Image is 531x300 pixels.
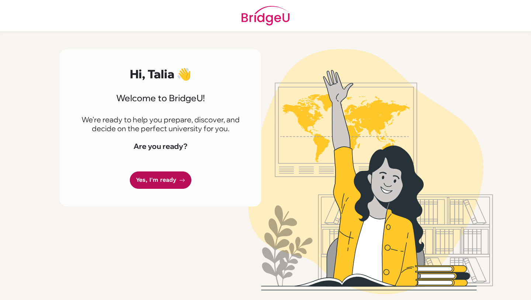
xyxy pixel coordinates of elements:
[77,93,243,103] h3: Welcome to BridgeU!
[77,67,243,81] h2: Hi, Talia 👋
[130,171,191,189] a: Yes, I'm ready
[77,115,243,133] p: We're ready to help you prepare, discover, and decide on the perfect university for you.
[77,142,243,151] h4: Are you ready?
